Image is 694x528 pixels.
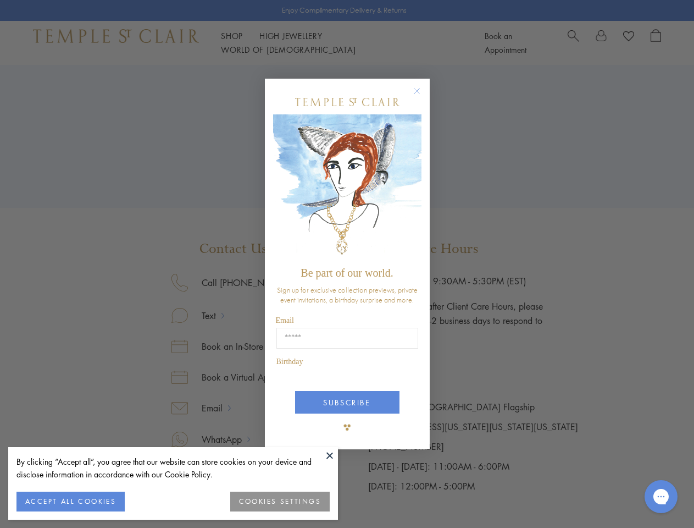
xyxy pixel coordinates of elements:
[230,492,330,512] button: COOKIES SETTINGS
[273,114,421,261] img: c4a9eb12-d91a-4d4a-8ee0-386386f4f338.jpeg
[336,416,358,438] img: TSC
[276,328,418,349] input: Email
[295,391,399,414] button: SUBSCRIBE
[276,358,303,366] span: Birthday
[295,98,399,106] img: Temple St. Clair
[301,267,393,279] span: Be part of our world.
[639,476,683,517] iframe: Gorgias live chat messenger
[415,90,429,103] button: Close dialog
[277,285,418,305] span: Sign up for exclusive collection previews, private event invitations, a birthday surprise and more.
[276,316,294,324] span: Email
[16,492,125,512] button: ACCEPT ALL COOKIES
[16,455,330,481] div: By clicking “Accept all”, you agree that our website can store cookies on your device and disclos...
